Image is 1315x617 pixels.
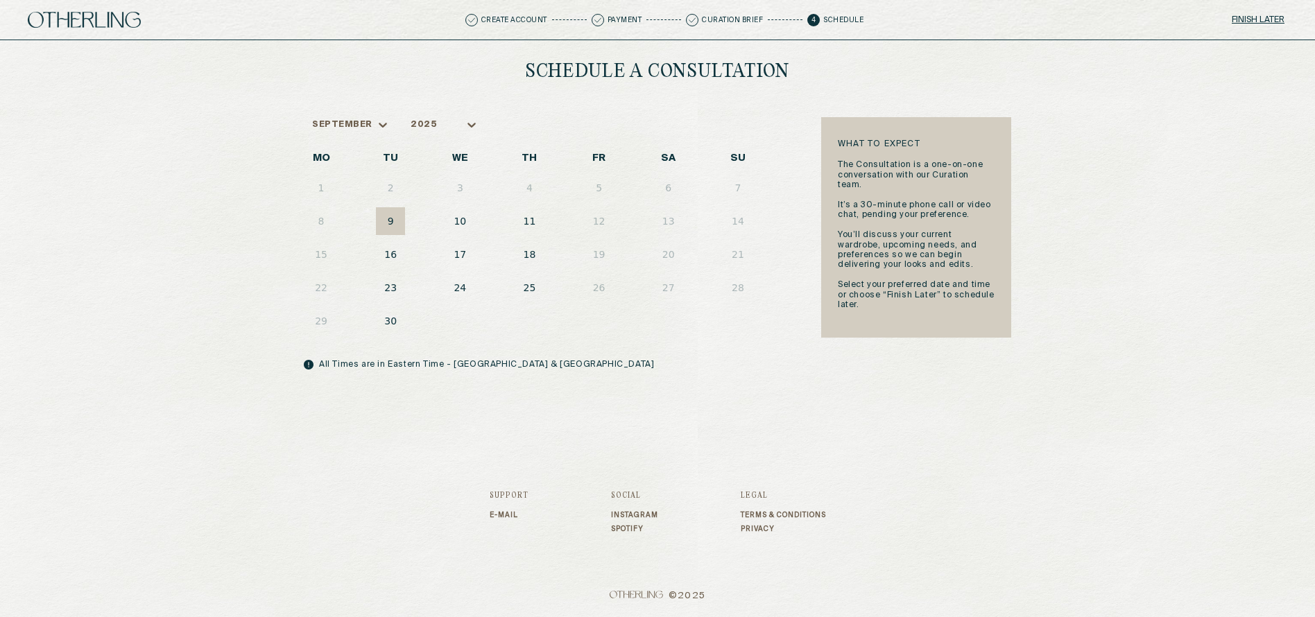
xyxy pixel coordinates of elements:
[515,274,544,302] button: 25
[654,241,683,268] button: 20
[286,146,356,171] th: MO
[319,360,654,370] p: All Times are in Eastern Time - [GEOGRAPHIC_DATA] & [GEOGRAPHIC_DATA]
[608,17,642,24] p: Payment
[445,174,474,202] button: 3
[374,120,377,130] input: month-dropdown
[838,160,995,310] p: The Consultation is a one-on-one conversation with our Curation team. It’s a 30-minute phone call...
[585,174,614,202] button: 5
[515,207,544,235] button: 11
[490,511,528,519] a: E-mail
[565,146,634,171] th: FR
[741,492,826,500] h3: Legal
[490,591,826,602] span: © 2025
[495,146,564,171] th: TH
[654,174,683,202] button: 6
[411,120,437,130] div: 2025
[723,174,753,202] button: 7
[807,14,820,26] span: 4
[585,274,614,302] button: 26
[823,17,863,24] p: Schedule
[307,241,336,268] button: 15
[611,525,658,533] a: Spotify
[445,241,474,268] button: 17
[425,146,495,171] th: WE
[356,146,425,171] th: TU
[654,207,683,235] button: 13
[723,274,753,302] button: 28
[307,174,336,202] button: 1
[703,146,773,171] th: SU
[515,174,544,202] button: 4
[741,511,826,519] a: Terms & Conditions
[634,146,703,171] th: SA
[585,207,614,235] button: 12
[526,62,790,82] h1: Schedule a Consultation
[307,274,336,302] button: 22
[445,274,474,302] button: 24
[654,274,683,302] button: 27
[1229,10,1287,30] button: Finish later
[376,174,405,202] button: 2
[723,207,753,235] button: 14
[376,241,405,268] button: 16
[376,274,405,302] button: 23
[611,492,658,500] h3: Social
[723,241,753,268] button: 21
[515,241,544,268] button: 18
[307,207,336,235] button: 8
[28,12,141,27] img: logo
[838,139,995,149] h1: what to expect
[376,307,405,335] button: 30
[376,207,405,235] button: 9
[585,241,614,268] button: 19
[702,17,763,24] p: Curation Brief
[312,120,372,130] div: September
[445,207,474,235] button: 10
[741,525,826,533] a: Privacy
[438,120,441,130] input: year-dropdown
[611,511,658,519] a: Instagram
[490,492,528,500] h3: Support
[481,17,547,24] p: Create Account
[307,307,336,335] button: 29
